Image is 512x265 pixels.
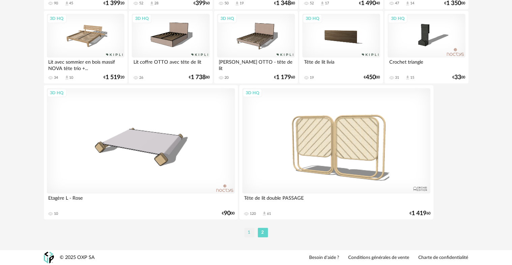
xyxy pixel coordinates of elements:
div: 10 [54,211,58,216]
div: 47 [395,1,399,6]
div: € 00 [445,1,465,6]
div: 3D HQ [47,89,67,97]
a: 3D HQ Lit avec sommier en bois massif NOVA tête trio +... 34 Download icon 10 €1 51920 [44,11,127,84]
span: Download icon [64,75,69,80]
div: Tête de lit double PASSAGE [242,194,430,207]
div: 28 [154,1,158,6]
div: 52 [139,1,143,6]
div: 3D HQ [303,14,322,23]
li: 1 [244,228,254,237]
div: [PERSON_NAME] OTTO - tête de lit [217,58,295,71]
span: 1 348 [276,1,291,6]
div: 26 [139,75,143,80]
a: 3D HQ Lit coffre OTTO avec tête de lit 26 €1 73880 [129,11,212,84]
div: 50 [224,1,229,6]
div: 90 [54,1,58,6]
div: 45 [69,1,73,6]
div: 14 [410,1,414,6]
div: 10 [69,75,73,80]
div: 61 [267,211,271,216]
span: Download icon [262,211,267,216]
div: 3D HQ [47,14,67,23]
div: 19 [310,75,314,80]
div: € 60 [274,75,295,80]
div: 15 [410,75,414,80]
div: 19 [240,1,244,6]
div: € 60 [410,211,430,216]
a: 3D HQ Tête de lit double PASSAGE 120 Download icon 61 €1 41960 [239,85,433,220]
span: 1 350 [447,1,461,6]
div: Lit avec sommier en bois massif NOVA tête trio +... [47,58,124,71]
div: © 2025 OXP SA [60,255,95,261]
span: Download icon [235,1,240,6]
div: € 40 [359,1,380,6]
span: Download icon [320,1,325,6]
div: 17 [325,1,329,6]
div: Lit coffre OTTO avec tête de lit [132,58,209,71]
span: 1 738 [191,75,206,80]
div: Crochet triangle [388,58,465,71]
span: Download icon [405,1,410,6]
div: € 00 [222,211,235,216]
div: € 00 [364,75,380,80]
div: 3D HQ [132,14,152,23]
div: 3D HQ [388,14,408,23]
div: 31 [395,75,399,80]
a: Besoin d'aide ? [309,255,339,261]
div: 20 [224,75,229,80]
div: 120 [250,211,256,216]
span: 1 519 [106,75,120,80]
span: 1 490 [361,1,376,6]
a: 3D HQ Crochet triangle 31 Download icon 15 €3300 [385,11,468,84]
a: 3D HQ Tête de lit livia 19 €45000 [299,11,383,84]
div: 52 [310,1,314,6]
div: € 80 [274,1,295,6]
img: OXP [44,252,54,264]
div: 34 [54,75,58,80]
a: 3D HQ [PERSON_NAME] OTTO - tête de lit 20 €1 17960 [214,11,298,84]
span: 450 [366,75,376,80]
div: € 20 [103,1,124,6]
span: 1 179 [276,75,291,80]
a: 3D HQ Etagère L - Rose 10 €9000 [44,85,238,220]
span: 399 [195,1,206,6]
span: 33 [455,75,461,80]
li: 2 [258,228,268,237]
div: Etagère L - Rose [47,194,235,207]
div: € 60 [193,1,210,6]
a: Charte de confidentialité [419,255,469,261]
div: 3D HQ [217,14,237,23]
span: Download icon [405,75,410,80]
span: 1 399 [106,1,120,6]
div: € 80 [189,75,210,80]
span: 1 419 [412,211,426,216]
span: 90 [224,211,231,216]
div: € 00 [453,75,465,80]
span: Download icon [64,1,69,6]
div: € 20 [103,75,124,80]
div: Tête de lit livia [302,58,380,71]
div: 3D HQ [243,89,262,97]
span: Download icon [149,1,154,6]
a: Conditions générales de vente [349,255,410,261]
